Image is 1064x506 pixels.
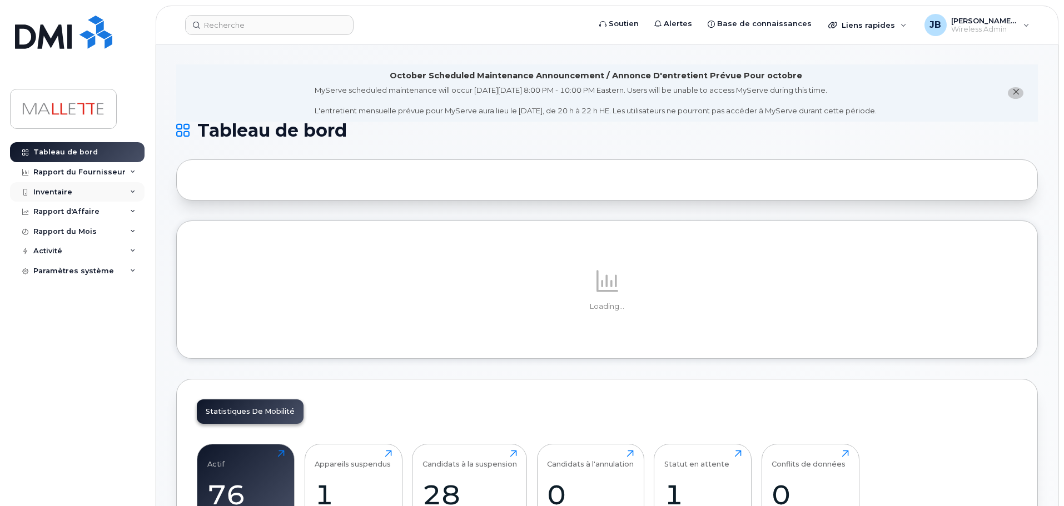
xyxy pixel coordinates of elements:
span: Tableau de bord [197,122,347,139]
button: close notification [1008,87,1023,99]
div: October Scheduled Maintenance Announcement / Annonce D'entretient Prévue Pour octobre [390,70,802,82]
div: Conflits de données [772,450,846,468]
div: Statut en attente [664,450,729,468]
div: Candidats à l'annulation [547,450,634,468]
div: Candidats à la suspension [422,450,517,468]
div: Actif [207,450,225,468]
div: MyServe scheduled maintenance will occur [DATE][DATE] 8:00 PM - 10:00 PM Eastern. Users will be u... [315,85,877,116]
div: Appareils suspendus [315,450,391,468]
p: Loading... [197,302,1017,312]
